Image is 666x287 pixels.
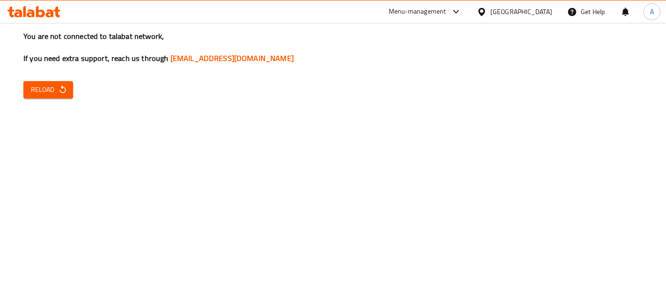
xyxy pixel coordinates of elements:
span: A [650,7,654,17]
button: Reload [23,81,73,98]
span: Reload [31,84,66,96]
div: [GEOGRAPHIC_DATA] [490,7,552,17]
h3: You are not connected to talabat network, If you need extra support, reach us through [23,31,643,64]
div: Menu-management [389,6,446,17]
a: [EMAIL_ADDRESS][DOMAIN_NAME] [170,51,294,65]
